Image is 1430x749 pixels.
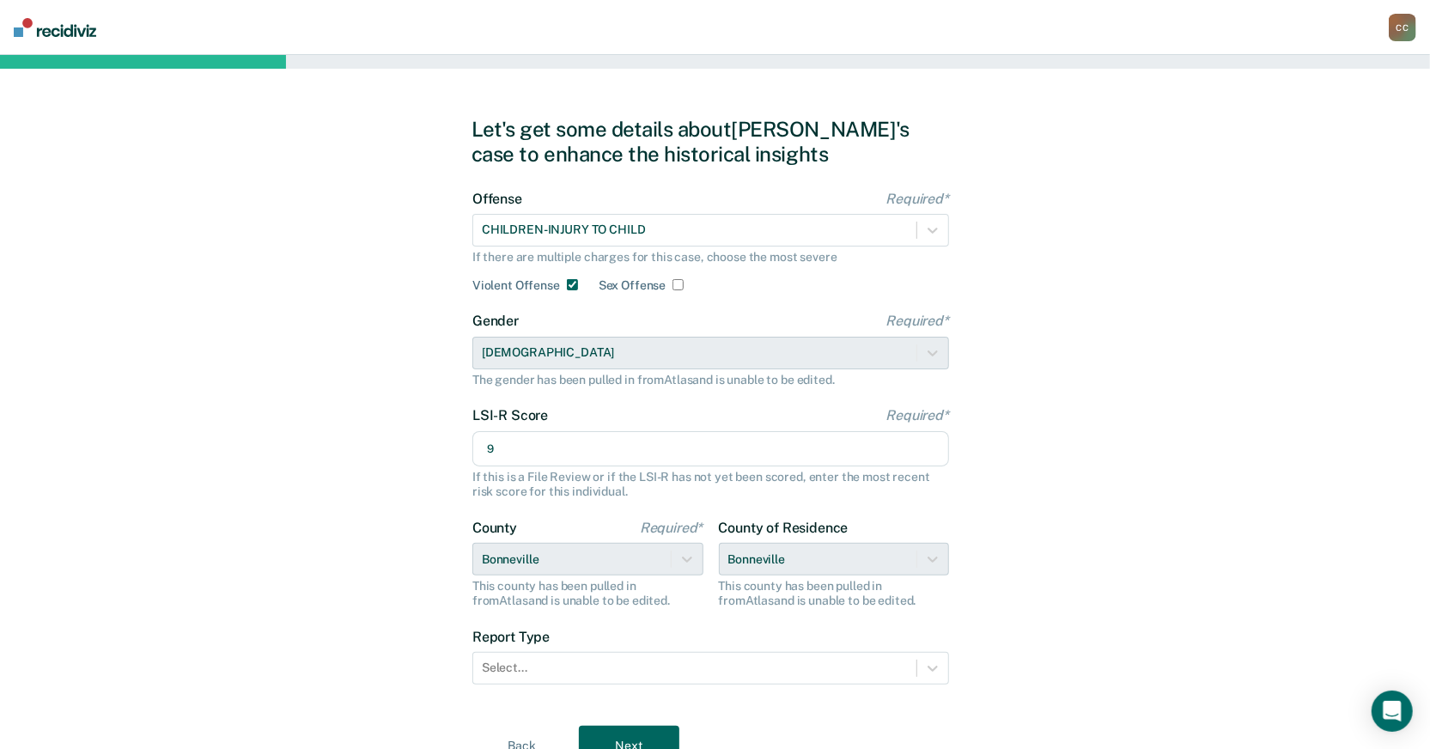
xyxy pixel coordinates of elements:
[472,470,949,499] div: If this is a File Review or if the LSI-R has not yet been scored, enter the most recent risk scor...
[1389,14,1416,41] div: C C
[472,373,949,387] div: The gender has been pulled in from Atlas and is unable to be edited.
[885,407,949,423] span: Required*
[472,250,949,265] div: If there are multiple charges for this case, choose the most severe
[1372,691,1413,732] div: Open Intercom Messenger
[472,191,949,207] label: Offense
[719,579,950,608] div: This county has been pulled in from Atlas and is unable to be edited.
[472,629,949,645] label: Report Type
[599,278,666,293] label: Sex Offense
[472,520,703,536] label: County
[472,579,703,608] div: This county has been pulled in from Atlas and is unable to be edited.
[14,18,96,37] img: Recidiviz
[472,278,560,293] label: Violent Offense
[472,407,949,423] label: LSI-R Score
[640,520,703,536] span: Required*
[472,117,958,167] div: Let's get some details about [PERSON_NAME]'s case to enhance the historical insights
[719,520,950,536] label: County of Residence
[472,313,949,329] label: Gender
[885,191,949,207] span: Required*
[1389,14,1416,41] button: CC
[885,313,949,329] span: Required*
